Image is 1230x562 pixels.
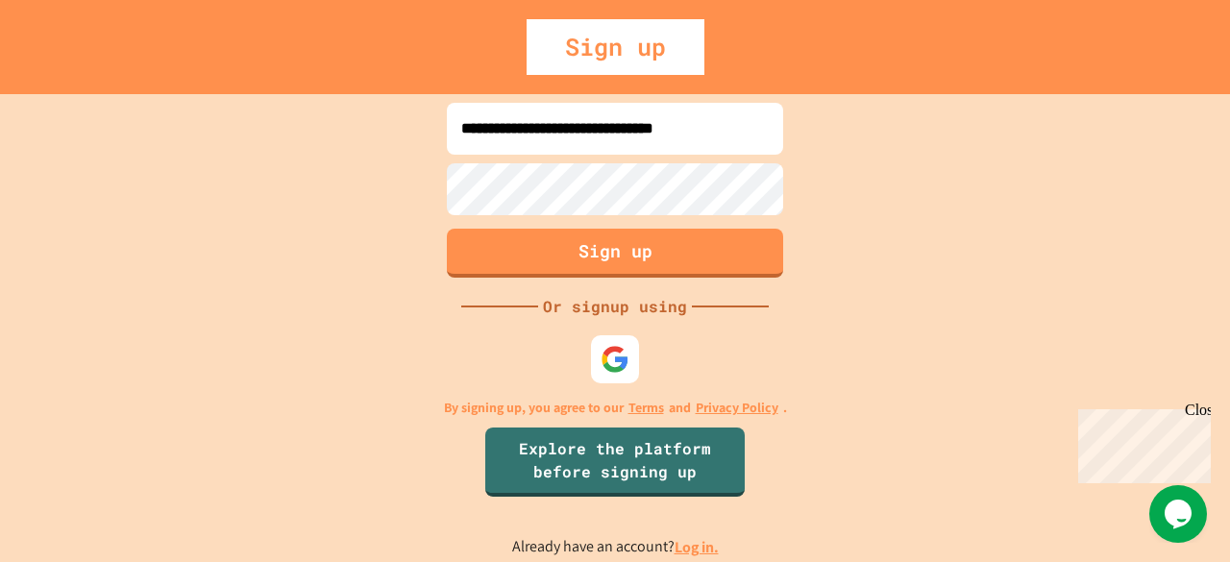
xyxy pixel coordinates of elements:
[538,295,692,318] div: Or signup using
[696,398,778,418] a: Privacy Policy
[1070,402,1211,483] iframe: chat widget
[485,428,745,497] a: Explore the platform before signing up
[628,398,664,418] a: Terms
[447,229,783,278] button: Sign up
[512,535,719,559] p: Already have an account?
[527,19,704,75] div: Sign up
[8,8,133,122] div: Chat with us now!Close
[675,537,719,557] a: Log in.
[444,398,787,418] p: By signing up, you agree to our and .
[601,345,629,374] img: google-icon.svg
[1149,485,1211,543] iframe: chat widget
